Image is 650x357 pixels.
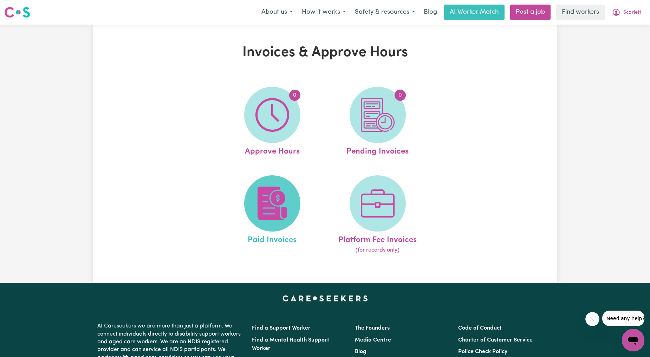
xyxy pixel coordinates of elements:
[297,5,350,20] button: How it works
[622,329,644,351] iframe: Button to launch messaging window
[338,232,417,246] span: Platform Fee Invoices
[355,349,366,355] a: Blog
[289,90,300,101] span: 0
[623,9,641,17] span: Scarlett
[175,44,475,61] h1: Invoices & Approve Hours
[282,296,368,301] a: Careseekers home page
[245,143,300,158] span: Approve Hours
[556,5,605,20] a: Find workers
[248,232,297,246] span: Paid Invoices
[458,337,533,343] a: Charter of Customer Service
[350,5,420,20] button: Safety & resources
[510,5,551,20] a: Post a job
[420,5,441,20] a: Blog
[327,87,428,158] a: Pending Invoices
[602,311,644,326] iframe: Message from company
[4,4,30,20] a: Careseekers logo
[327,175,428,255] a: Platform Fee Invoices(for records only)
[444,5,505,20] a: AI Worker Match
[458,349,507,355] a: Police Check Policy
[355,337,391,343] a: Media Centre
[222,87,323,158] a: Approve Hours
[346,143,409,158] span: Pending Invoices
[356,246,399,254] span: (for records only)
[355,325,390,331] a: The Founders
[395,90,406,101] span: 0
[4,6,30,19] img: Careseekers logo
[252,337,329,351] a: Find a Mental Health Support Worker
[458,325,502,331] a: Code of Conduct
[4,5,43,11] span: Need any help?
[257,5,297,20] button: About us
[222,175,323,255] a: Paid Invoices
[607,5,646,20] button: My Account
[585,312,599,326] iframe: Close message
[252,325,311,331] a: Find a Support Worker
